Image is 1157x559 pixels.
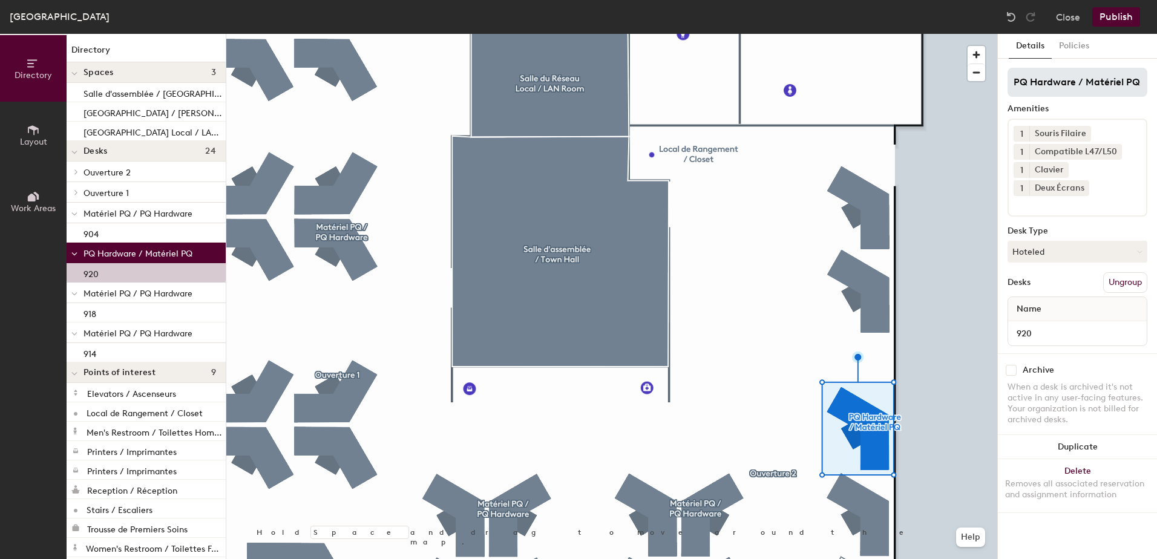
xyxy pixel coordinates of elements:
button: 1 [1014,144,1029,160]
span: Work Areas [11,203,56,214]
button: Publish [1092,7,1140,27]
button: Duplicate [998,435,1157,459]
span: Layout [20,137,47,147]
button: 1 [1014,126,1029,142]
div: Desks [1008,278,1031,287]
div: Clavier [1029,162,1069,178]
div: Desk Type [1008,226,1147,236]
span: 24 [205,146,216,156]
button: 1 [1014,162,1029,178]
span: 1 [1020,128,1023,140]
p: Elevators / Ascenseurs [87,385,176,399]
span: Matériel PQ / PQ Hardware [84,329,192,339]
p: 920 [84,266,99,279]
p: [GEOGRAPHIC_DATA] Local / LAN Room [84,124,223,138]
p: 918 [84,306,96,319]
div: Removes all associated reservation and assignment information [1005,479,1150,500]
span: Points of interest [84,368,156,378]
p: 904 [84,226,99,240]
p: 914 [84,345,96,359]
p: Salle d'assemblée / [GEOGRAPHIC_DATA] [84,85,223,99]
p: Stairs / Escaliers [87,502,152,515]
input: Unnamed desk [1011,325,1144,342]
span: Spaces [84,68,114,77]
h1: Directory [67,44,226,62]
p: Women's Restroom / Toilettes Femmes [86,540,223,554]
div: [GEOGRAPHIC_DATA] [10,9,110,24]
p: Reception / Réception [87,482,177,496]
span: 9 [211,368,216,378]
div: When a desk is archived it's not active in any user-facing features. Your organization is not bil... [1008,382,1147,425]
span: Directory [15,70,52,80]
span: Name [1011,298,1047,320]
button: Details [1009,34,1052,59]
span: Matériel PQ / PQ Hardware [84,289,192,299]
p: Trousse de Premiers Soins [87,521,188,535]
div: Amenities [1008,104,1147,114]
div: Deux Écrans [1029,180,1089,196]
img: Redo [1024,11,1037,23]
p: Local de Rangement / Closet [87,405,203,419]
button: Help [956,528,985,547]
p: [GEOGRAPHIC_DATA] / [PERSON_NAME] Meeting Room [84,105,223,119]
div: Souris Filaire [1029,126,1091,142]
span: 1 [1020,164,1023,177]
span: Desks [84,146,107,156]
button: Ungroup [1103,272,1147,293]
button: Close [1056,7,1080,27]
button: 1 [1014,180,1029,196]
button: DeleteRemoves all associated reservation and assignment information [998,459,1157,512]
span: Ouverture 1 [84,188,129,198]
button: Hoteled [1008,241,1147,263]
p: Printers / Imprimantes [87,443,177,457]
span: 3 [211,68,216,77]
p: Men's Restroom / Toilettes Hommes [87,424,223,438]
div: Compatible L47/L50 [1029,144,1122,160]
span: 1 [1020,182,1023,195]
button: Policies [1052,34,1096,59]
span: 1 [1020,146,1023,159]
p: Printers / Imprimantes [87,463,177,477]
span: Matériel PQ / PQ Hardware [84,209,192,219]
span: PQ Hardware / Matériel PQ [84,249,192,259]
img: Undo [1005,11,1017,23]
span: Ouverture 2 [84,168,131,178]
div: Archive [1023,365,1054,375]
